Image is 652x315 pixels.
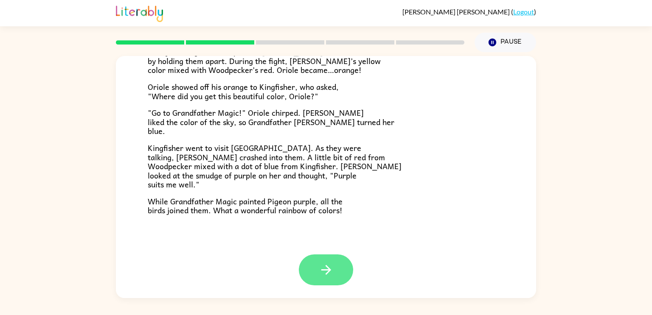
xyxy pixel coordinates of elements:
[116,3,163,22] img: Literably
[148,195,343,217] span: While Grandfather Magic painted Pigeon purple, all the birds joined them. What a wonderful rainbo...
[475,33,536,52] button: Pause
[148,81,339,102] span: Oriole showed off his orange to Kingfisher, who asked, "Where did you get this beautiful color, O...
[148,142,402,190] span: Kingfisher went to visit [GEOGRAPHIC_DATA]. As they were talking, [PERSON_NAME] crashed into them...
[513,8,534,16] a: Logout
[402,8,536,16] div: ( )
[148,106,394,137] span: "Go to Grandfather Magic!" Oriole chirped. [PERSON_NAME] liked the color of the sky, so Grandfath...
[402,8,511,16] span: [PERSON_NAME] [PERSON_NAME]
